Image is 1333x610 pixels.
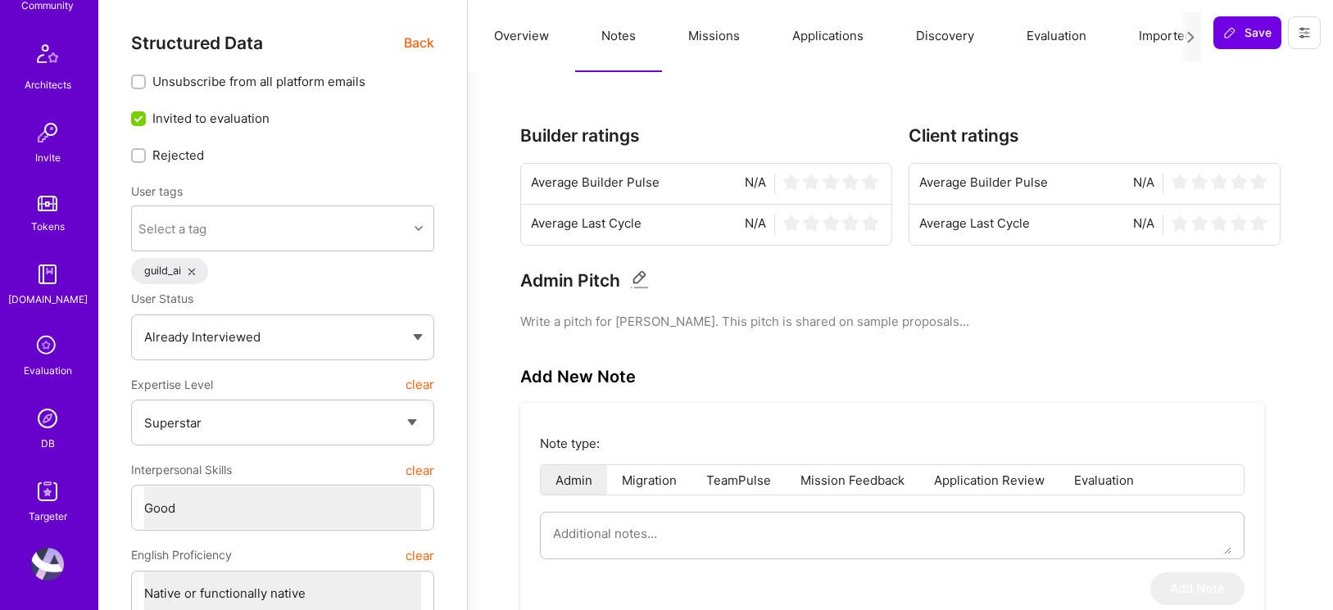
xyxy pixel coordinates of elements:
span: Already Interviewed [144,329,261,345]
pre: Write a pitch for [PERSON_NAME]. This pitch is shared on sample proposals... [520,313,1281,330]
img: Skill Targeter [31,475,64,508]
span: Save [1223,25,1272,41]
div: Architects [25,76,71,93]
img: star [1211,174,1227,190]
span: Average Last Cycle [919,215,1030,235]
button: Save [1213,16,1281,49]
img: star [1231,215,1247,231]
span: N/A [745,174,766,194]
img: star [1172,174,1188,190]
span: N/A [1133,215,1154,235]
img: star [1211,215,1227,231]
span: Average Builder Pulse [531,174,660,194]
img: star [1191,174,1208,190]
span: Expertise Level [131,370,213,400]
img: caret [413,334,423,341]
img: guide book [31,258,64,291]
span: N/A [745,215,766,235]
button: clear [406,540,434,570]
h3: Client ratings [909,125,1281,146]
label: User tags [131,183,183,199]
div: Invite [35,149,61,166]
li: Mission Feedback [786,465,919,495]
img: tokens [38,196,57,211]
img: star [783,215,800,231]
span: User Status [131,291,193,305]
button: clear [406,370,434,400]
img: star [862,174,878,190]
i: icon Close [188,269,195,275]
img: star [862,215,878,231]
div: Evaluation [24,362,72,379]
button: clear [406,455,434,485]
span: Back [404,33,434,53]
img: star [823,174,839,190]
i: icon SelectionTeam [32,331,63,362]
span: Interpersonal Skills [131,455,232,485]
span: Invited to evaluation [152,110,270,127]
img: star [803,215,819,231]
img: star [803,174,819,190]
img: star [1191,215,1208,231]
span: N/A [1133,174,1154,194]
button: Add Note [1150,572,1245,605]
div: [DOMAIN_NAME] [8,291,88,308]
img: star [1172,215,1188,231]
span: Average Builder Pulse [919,174,1048,194]
img: Architects [28,37,67,76]
div: Tokens [31,218,65,235]
li: Evaluation [1059,465,1149,495]
img: star [842,215,859,231]
li: Migration [607,465,691,495]
li: Application Review [919,465,1059,495]
h3: Add New Note [520,367,636,386]
div: Targeter [29,508,67,525]
img: Admin Search [31,402,64,435]
img: star [1231,174,1247,190]
a: User Avatar [27,548,68,581]
div: guild_ai [131,258,208,284]
img: User Avatar [31,548,64,581]
img: star [1250,215,1267,231]
span: Rejected [152,147,204,164]
div: DB [41,435,55,452]
h3: Admin Pitch [520,270,620,291]
img: star [1250,174,1267,190]
p: Note type: [540,435,1245,452]
img: Invite [31,116,64,149]
span: Structured Data [131,33,263,53]
i: icon Chevron [415,224,423,233]
span: Average Last Cycle [531,215,642,235]
img: star [842,174,859,190]
i: Edit [630,270,649,289]
span: English Proficiency [131,540,232,570]
span: Unsubscribe from all platform emails [152,73,365,90]
h3: Builder ratings [520,125,892,146]
li: Admin [541,465,607,495]
img: star [823,215,839,231]
img: star [783,174,800,190]
i: icon Next [1185,31,1197,43]
div: Select a tag [138,220,206,237]
li: TeamPulse [691,465,786,495]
